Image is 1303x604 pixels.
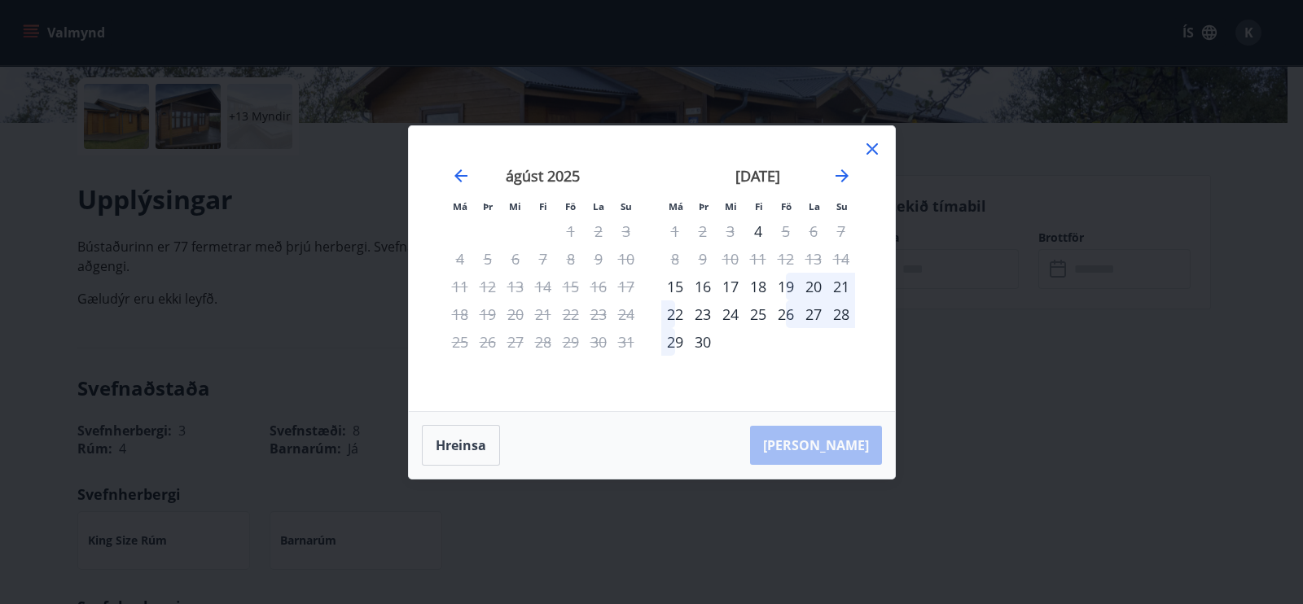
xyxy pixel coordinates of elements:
strong: [DATE] [735,166,780,186]
td: Not available. föstudagur, 29. ágúst 2025 [557,328,585,356]
div: 16 [689,273,717,300]
td: Not available. mánudagur, 1. september 2025 [661,217,689,245]
td: Not available. laugardagur, 6. september 2025 [800,217,827,245]
td: Not available. mánudagur, 4. ágúst 2025 [446,245,474,273]
small: Fö [565,200,576,212]
div: 20 [800,273,827,300]
td: Not available. sunnudagur, 10. ágúst 2025 [612,245,640,273]
div: 25 [744,300,772,328]
div: Move backward to switch to the previous month. [451,166,471,186]
td: Choose fimmtudagur, 25. september 2025 as your check-in date. It’s available. [744,300,772,328]
td: Not available. laugardagur, 23. ágúst 2025 [585,300,612,328]
div: 18 [744,273,772,300]
td: Choose sunnudagur, 28. september 2025 as your check-in date. It’s available. [827,300,855,328]
td: Choose föstudagur, 26. september 2025 as your check-in date. It’s available. [772,300,800,328]
div: 17 [717,273,744,300]
button: Hreinsa [422,425,500,466]
td: Choose fimmtudagur, 4. september 2025 as your check-in date. It’s available. [744,217,772,245]
td: Not available. þriðjudagur, 26. ágúst 2025 [474,328,502,356]
small: La [809,200,820,212]
td: Choose sunnudagur, 21. september 2025 as your check-in date. It’s available. [827,273,855,300]
td: Not available. fimmtudagur, 28. ágúst 2025 [529,328,557,356]
td: Not available. sunnudagur, 17. ágúst 2025 [612,273,640,300]
td: Not available. sunnudagur, 7. september 2025 [827,217,855,245]
td: Not available. þriðjudagur, 12. ágúst 2025 [474,273,502,300]
td: Not available. miðvikudagur, 10. september 2025 [717,245,744,273]
div: 19 [772,273,800,300]
td: Not available. mánudagur, 18. ágúst 2025 [446,300,474,328]
td: Choose þriðjudagur, 30. september 2025 as your check-in date. It’s available. [689,328,717,356]
div: 21 [827,273,855,300]
td: Not available. miðvikudagur, 13. ágúst 2025 [502,273,529,300]
small: Su [836,200,848,212]
td: Not available. miðvikudagur, 27. ágúst 2025 [502,328,529,356]
small: La [593,200,604,212]
small: Má [453,200,467,212]
td: Not available. sunnudagur, 31. ágúst 2025 [612,328,640,356]
div: 22 [661,300,689,328]
div: Calendar [428,146,875,392]
td: Not available. miðvikudagur, 20. ágúst 2025 [502,300,529,328]
td: Not available. sunnudagur, 3. ágúst 2025 [612,217,640,245]
td: Not available. fimmtudagur, 21. ágúst 2025 [529,300,557,328]
div: 26 [772,300,800,328]
td: Not available. miðvikudagur, 6. ágúst 2025 [502,245,529,273]
td: Not available. föstudagur, 1. ágúst 2025 [557,217,585,245]
td: Choose fimmtudagur, 18. september 2025 as your check-in date. It’s available. [744,273,772,300]
td: Choose föstudagur, 19. september 2025 as your check-in date. It’s available. [772,273,800,300]
td: Not available. mánudagur, 8. september 2025 [661,245,689,273]
td: Not available. föstudagur, 5. september 2025 [772,217,800,245]
td: Not available. föstudagur, 8. ágúst 2025 [557,245,585,273]
small: Þr [483,200,493,212]
td: Choose miðvikudagur, 24. september 2025 as your check-in date. It’s available. [717,300,744,328]
td: Choose mánudagur, 22. september 2025 as your check-in date. It’s available. [661,300,689,328]
td: Choose mánudagur, 29. september 2025 as your check-in date. It’s available. [661,328,689,356]
td: Not available. þriðjudagur, 5. ágúst 2025 [474,245,502,273]
div: 23 [689,300,717,328]
td: Choose þriðjudagur, 16. september 2025 as your check-in date. It’s available. [689,273,717,300]
td: Not available. föstudagur, 12. september 2025 [772,245,800,273]
td: Choose þriðjudagur, 23. september 2025 as your check-in date. It’s available. [689,300,717,328]
div: 29 [661,328,689,356]
div: 28 [827,300,855,328]
small: Mi [509,200,521,212]
td: Not available. laugardagur, 13. september 2025 [800,245,827,273]
td: Choose mánudagur, 15. september 2025 as your check-in date. It’s available. [661,273,689,300]
td: Not available. laugardagur, 16. ágúst 2025 [585,273,612,300]
div: Move forward to switch to the next month. [832,166,852,186]
td: Not available. föstudagur, 22. ágúst 2025 [557,300,585,328]
div: 27 [800,300,827,328]
td: Not available. þriðjudagur, 19. ágúst 2025 [474,300,502,328]
td: Not available. fimmtudagur, 14. ágúst 2025 [529,273,557,300]
td: Not available. mánudagur, 11. ágúst 2025 [446,273,474,300]
small: Má [669,200,683,212]
td: Not available. miðvikudagur, 3. september 2025 [717,217,744,245]
small: Fi [755,200,763,212]
td: Choose laugardagur, 20. september 2025 as your check-in date. It’s available. [800,273,827,300]
td: Not available. sunnudagur, 24. ágúst 2025 [612,300,640,328]
td: Not available. sunnudagur, 14. september 2025 [827,245,855,273]
td: Choose laugardagur, 27. september 2025 as your check-in date. It’s available. [800,300,827,328]
strong: ágúst 2025 [506,166,580,186]
div: Aðeins innritun í boði [661,273,689,300]
td: Not available. laugardagur, 9. ágúst 2025 [585,245,612,273]
div: Aðeins innritun í boði [744,217,772,245]
td: Not available. fimmtudagur, 11. september 2025 [744,245,772,273]
div: Aðeins útritun í boði [772,217,800,245]
td: Not available. mánudagur, 25. ágúst 2025 [446,328,474,356]
div: 24 [717,300,744,328]
td: Not available. laugardagur, 2. ágúst 2025 [585,217,612,245]
td: Not available. föstudagur, 15. ágúst 2025 [557,273,585,300]
small: Fö [781,200,792,212]
div: 30 [689,328,717,356]
small: Su [621,200,632,212]
td: Not available. þriðjudagur, 9. september 2025 [689,245,717,273]
small: Mi [725,200,737,212]
td: Not available. þriðjudagur, 2. september 2025 [689,217,717,245]
td: Choose miðvikudagur, 17. september 2025 as your check-in date. It’s available. [717,273,744,300]
td: Not available. fimmtudagur, 7. ágúst 2025 [529,245,557,273]
small: Fi [539,200,547,212]
small: Þr [699,200,709,212]
td: Not available. laugardagur, 30. ágúst 2025 [585,328,612,356]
